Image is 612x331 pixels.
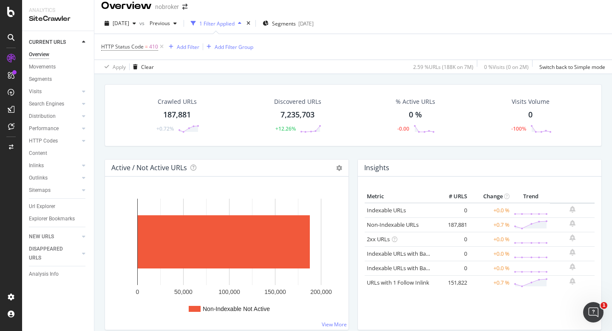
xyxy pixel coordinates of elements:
[280,109,314,120] div: 7,235,703
[264,288,286,295] text: 150,000
[29,100,79,108] a: Search Engines
[156,125,174,132] div: +0.72%
[367,279,429,286] a: URLs with 1 Follow Inlink
[29,186,51,195] div: Sitemaps
[29,14,87,24] div: SiteCrawler
[469,275,512,290] td: +0.7 %
[569,278,575,285] div: bell-plus
[165,42,199,52] button: Add Filter
[29,124,79,133] a: Performance
[136,288,139,295] text: 0
[29,270,88,279] a: Analysis Info
[367,264,459,272] a: Indexable URLs with Bad Description
[569,220,575,227] div: bell-plus
[149,41,158,53] span: 410
[310,288,332,295] text: 200,000
[101,43,144,50] span: HTTP Status Code
[29,245,72,263] div: DISAPPEARED URLS
[29,149,88,158] a: Content
[101,17,139,30] button: [DATE]
[29,174,48,183] div: Outlinks
[365,190,435,203] th: Metric
[113,20,129,27] span: 2025 Sep. 1st
[469,232,512,246] td: +0.0 %
[569,206,575,213] div: bell-plus
[435,246,469,261] td: 0
[29,87,42,96] div: Visits
[29,100,64,108] div: Search Engines
[203,42,253,52] button: Add Filter Group
[413,63,473,71] div: 2.59 % URLs ( 188K on 7M )
[29,245,79,263] a: DISAPPEARED URLS
[29,214,75,223] div: Explorer Bookmarks
[435,275,469,290] td: 151,822
[111,162,187,174] h4: Active / Not Active URLs
[512,97,550,106] div: Visits Volume
[272,20,296,27] span: Segments
[130,60,154,74] button: Clear
[435,190,469,203] th: # URLS
[569,263,575,270] div: bell-plus
[215,43,253,51] div: Add Filter Group
[469,246,512,261] td: +0.0 %
[146,17,180,30] button: Previous
[396,97,435,106] div: % Active URLs
[29,174,79,183] a: Outlinks
[218,288,240,295] text: 100,000
[29,232,79,241] a: NEW URLS
[29,149,47,158] div: Content
[435,261,469,275] td: 0
[469,190,512,203] th: Change
[29,137,79,146] a: HTTP Codes
[322,321,347,328] a: View More
[29,202,55,211] div: Url Explorer
[141,63,154,71] div: Clear
[29,87,79,96] a: Visits
[29,63,56,71] div: Movements
[29,38,66,47] div: CURRENT URLS
[29,7,87,14] div: Analytics
[275,125,296,132] div: +12.26%
[367,221,419,228] a: Non-Indexable URLs
[29,63,88,71] a: Movements
[199,20,235,27] div: 1 Filter Applied
[29,75,52,84] div: Segments
[182,4,187,10] div: arrow-right-arrow-left
[298,20,314,27] div: [DATE]
[112,190,342,323] svg: A chart.
[259,17,317,30] button: Segments[DATE]
[29,270,59,279] div: Analysis Info
[146,20,170,27] span: Previous
[484,63,529,71] div: 0 % Visits ( 0 on 2M )
[364,162,389,174] h4: Insights
[29,75,88,84] a: Segments
[274,97,321,106] div: Discovered URLs
[29,50,88,59] a: Overview
[187,17,245,30] button: 1 Filter Applied
[511,125,526,132] div: -100%
[601,302,607,309] span: 1
[435,203,469,218] td: 0
[29,232,54,241] div: NEW URLS
[512,190,550,203] th: Trend
[163,109,191,120] div: 187,881
[367,206,406,214] a: Indexable URLs
[367,235,390,243] a: 2xx URLs
[139,20,146,27] span: vs
[29,214,88,223] a: Explorer Bookmarks
[29,38,79,47] a: CURRENT URLS
[177,43,199,51] div: Add Filter
[569,234,575,241] div: bell-plus
[29,186,79,195] a: Sitemaps
[29,137,58,146] div: HTTP Codes
[245,19,252,28] div: times
[29,202,88,211] a: Url Explorer
[336,165,342,171] i: Options
[145,43,148,50] span: =
[101,60,126,74] button: Apply
[155,3,179,11] div: nobroker
[29,124,59,133] div: Performance
[435,217,469,232] td: 187,881
[29,161,79,170] a: Inlinks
